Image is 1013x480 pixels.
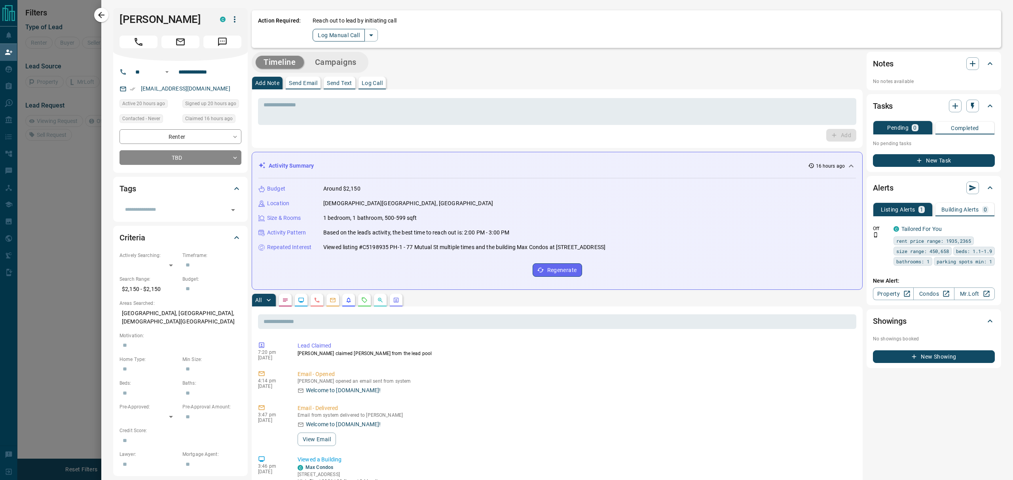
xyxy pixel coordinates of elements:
p: Email from system delivered to [PERSON_NAME] [298,412,853,418]
p: Viewed a Building [298,455,853,464]
p: Completed [951,125,979,131]
span: Claimed 16 hours ago [185,115,233,123]
h2: Criteria [120,231,145,244]
p: Around $2,150 [323,185,360,193]
p: Search Range: [120,276,178,283]
p: Lawyer: [120,451,178,458]
span: Signed up 20 hours ago [185,100,236,108]
h2: Showings [873,315,907,327]
div: Tasks [873,96,995,115]
div: Tue Oct 14 2025 [120,99,178,110]
div: condos.ca [220,17,226,22]
p: Listing Alerts [881,207,915,212]
p: Viewed listing #C5198935 PH-1 - 77 Mutual St multiple times and the building Max Condos at [STREE... [323,243,605,251]
p: [STREET_ADDRESS] [298,471,381,478]
p: Areas Searched: [120,300,241,307]
p: Pre-Approved: [120,403,178,410]
svg: Listing Alerts [345,297,352,303]
p: Baths: [182,380,241,387]
p: [DEMOGRAPHIC_DATA][GEOGRAPHIC_DATA], [GEOGRAPHIC_DATA] [323,199,493,208]
p: 0 [913,125,916,130]
p: Beds: [120,380,178,387]
p: Activity Summary [269,162,314,170]
h2: Tasks [873,100,893,112]
div: Tags [120,179,241,198]
p: Send Text [327,80,352,86]
div: Tue Oct 14 2025 [182,114,241,125]
button: Campaigns [307,56,364,69]
p: Pending [887,125,909,130]
a: Property [873,287,914,300]
p: Reach out to lead by initiating call [313,17,396,25]
p: [DATE] [258,384,286,389]
div: split button [313,29,378,42]
p: No pending tasks [873,138,995,149]
p: $2,150 - $2,150 [120,283,178,296]
h2: Tags [120,182,136,195]
div: TBD [120,150,241,165]
p: [GEOGRAPHIC_DATA], [GEOGRAPHIC_DATA], [DEMOGRAPHIC_DATA][GEOGRAPHIC_DATA] [120,307,241,328]
a: Max Condos [305,465,333,470]
p: Size & Rooms [267,214,301,222]
p: [DATE] [258,418,286,423]
div: Tue Oct 14 2025 [182,99,241,110]
p: Welcome to [DOMAIN_NAME]! [306,420,381,429]
svg: Notes [282,297,288,303]
p: Based on the lead's activity, the best time to reach out is: 2:00 PM - 3:00 PM [323,229,509,237]
button: Timeline [256,56,304,69]
button: Open [162,67,172,77]
div: Showings [873,312,995,331]
p: [PERSON_NAME] claimed [PERSON_NAME] from the lead pool [298,350,853,357]
button: Log Manual Call [313,29,365,42]
p: 7:20 pm [258,350,286,355]
p: Pre-Approval Amount: [182,403,241,410]
span: Contacted - Never [122,115,160,123]
p: Email - Opened [298,370,853,378]
div: Criteria [120,228,241,247]
p: Home Type: [120,356,178,363]
a: Tailored For You [901,226,942,232]
p: Action Required: [258,17,301,42]
a: Condos [913,287,954,300]
svg: Emails [330,297,336,303]
p: Building Alerts [941,207,979,212]
a: [EMAIL_ADDRESS][DOMAIN_NAME] [141,85,230,92]
span: size range: 450,658 [896,247,949,255]
h2: Alerts [873,181,893,194]
p: Log Call [362,80,383,86]
p: 4:14 pm [258,378,286,384]
div: Alerts [873,178,995,197]
div: Activity Summary16 hours ago [258,159,856,173]
p: Repeated Interest [267,243,311,251]
svg: Requests [361,297,368,303]
svg: Agent Actions [393,297,399,303]
p: 3:47 pm [258,412,286,418]
p: Motivation: [120,332,241,339]
p: All [255,297,262,303]
p: [PERSON_NAME] opened an email sent from system [298,378,853,384]
p: Activity Pattern [267,229,306,237]
p: Lead Claimed [298,342,853,350]
div: condos.ca [298,465,303,471]
svg: Push Notification Only [873,232,878,238]
p: Send Email [289,80,317,86]
p: No showings booked [873,335,995,342]
p: Add Note [255,80,279,86]
p: Welcome to [DOMAIN_NAME]! [306,386,381,395]
button: New Showing [873,350,995,363]
span: beds: 1.1-1.9 [956,247,992,255]
span: Call [120,36,157,48]
p: Email - Delivered [298,404,853,412]
a: Mr.Loft [954,287,995,300]
div: Renter [120,129,241,144]
p: 0 [984,207,987,212]
p: 16 hours ago [816,163,845,170]
p: Actively Searching: [120,252,178,259]
h1: [PERSON_NAME] [120,13,208,26]
div: condos.ca [893,226,899,232]
svg: Opportunities [377,297,383,303]
svg: Calls [314,297,320,303]
div: Notes [873,54,995,73]
p: New Alert: [873,277,995,285]
span: rent price range: 1935,2365 [896,237,971,245]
